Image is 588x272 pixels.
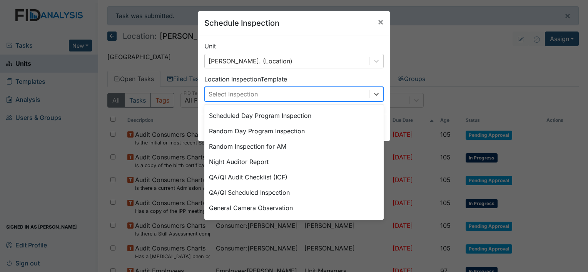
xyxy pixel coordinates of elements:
[204,169,384,185] div: QA/QI Audit Checklist (ICF)
[204,75,287,84] label: Location Inspection Template
[204,185,384,200] div: QA/QI Scheduled Inspection
[209,56,292,66] div: [PERSON_NAME]. (Location)
[204,123,384,139] div: Random Day Program Inspection
[204,41,216,51] label: Unit
[378,16,384,27] span: ×
[204,108,384,123] div: Scheduled Day Program Inspection
[204,139,384,154] div: Random Inspection for AM
[204,200,384,216] div: General Camera Observation
[209,90,258,99] div: Select Inspection
[204,17,279,29] h5: Schedule Inspection
[204,154,384,169] div: Night Auditor Report
[371,11,390,33] button: Close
